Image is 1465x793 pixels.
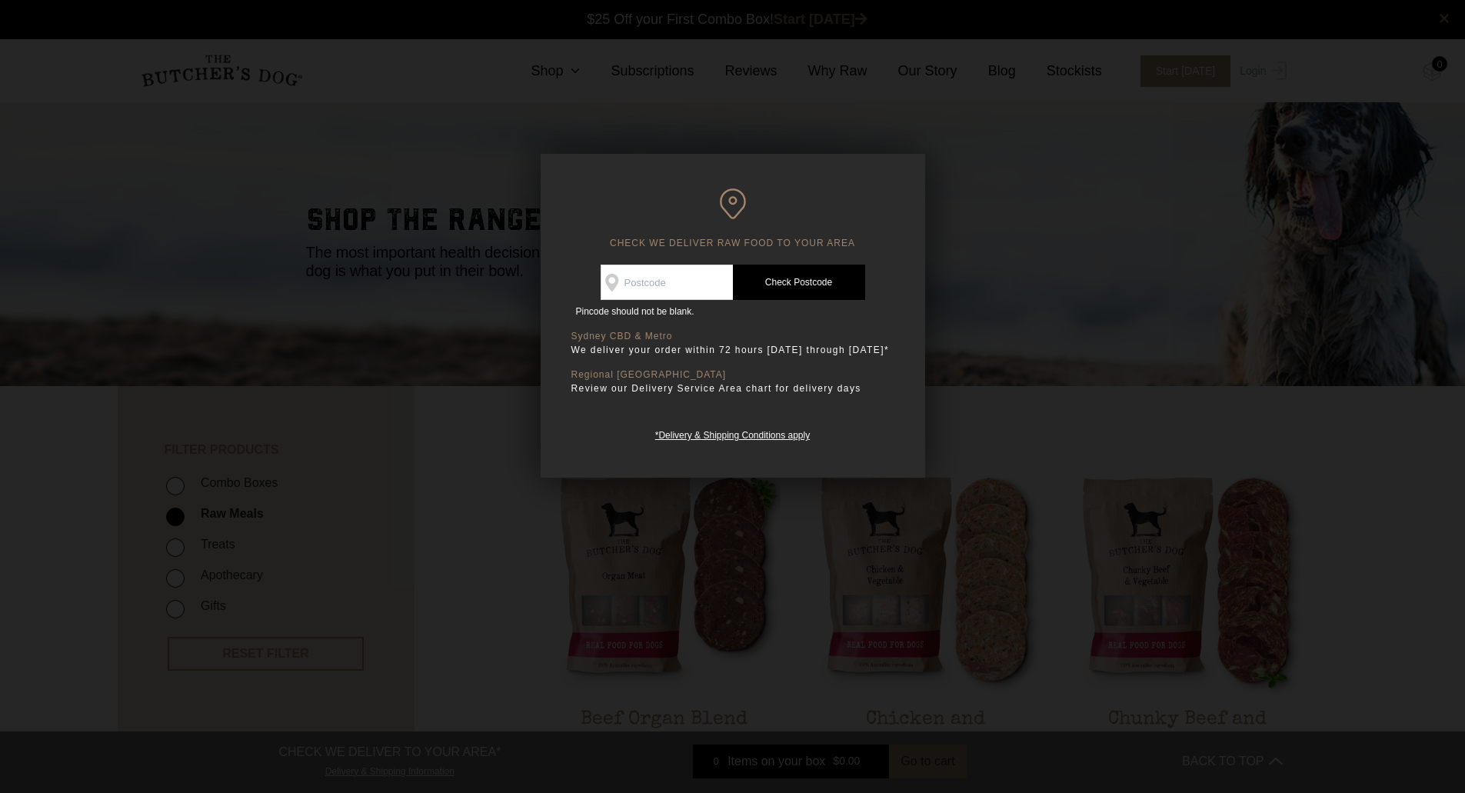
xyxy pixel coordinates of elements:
p: Review our Delivery Service Area chart for delivery days [571,381,894,396]
a: Check Postcode [733,265,865,300]
input: Postcode [601,265,733,300]
p: We deliver your order within 72 hours [DATE] through [DATE]* [571,342,894,358]
div: Pincode should not be blank. [571,300,894,323]
h6: CHECK WE DELIVER RAW FOOD TO YOUR AREA [571,188,894,249]
p: Regional [GEOGRAPHIC_DATA] [571,369,894,381]
a: *Delivery & Shipping Conditions apply [655,426,810,441]
p: Sydney CBD & Metro [571,331,894,342]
